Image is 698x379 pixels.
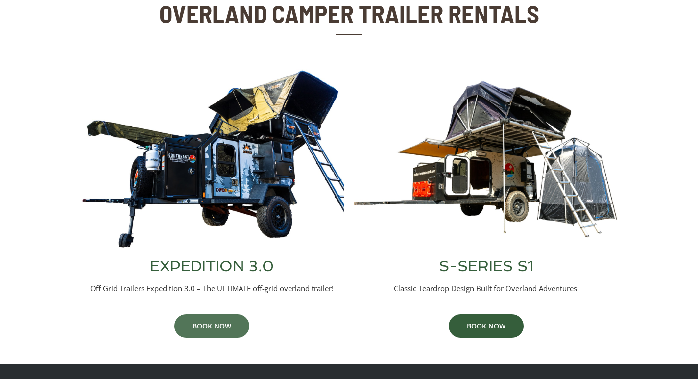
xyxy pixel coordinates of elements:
[354,259,619,274] h3: S-SERIES S1
[354,283,619,294] p: Classic Teardrop Design Built for Overland Adventures!
[80,283,344,294] p: Off Grid Trailers Expedition 3.0 – The ULTIMATE off-grid overland trailer!
[80,69,344,249] img: Off Grid Trailers Expedition 3.0 Overland Trailer Full Setup
[354,69,619,249] img: Southeast Overland Adventures S-Series S1 Overland Trailer Full Setup
[449,314,524,338] a: BOOK NOW
[80,259,344,274] h3: EXPEDITION 3.0
[174,314,249,338] a: BOOK NOW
